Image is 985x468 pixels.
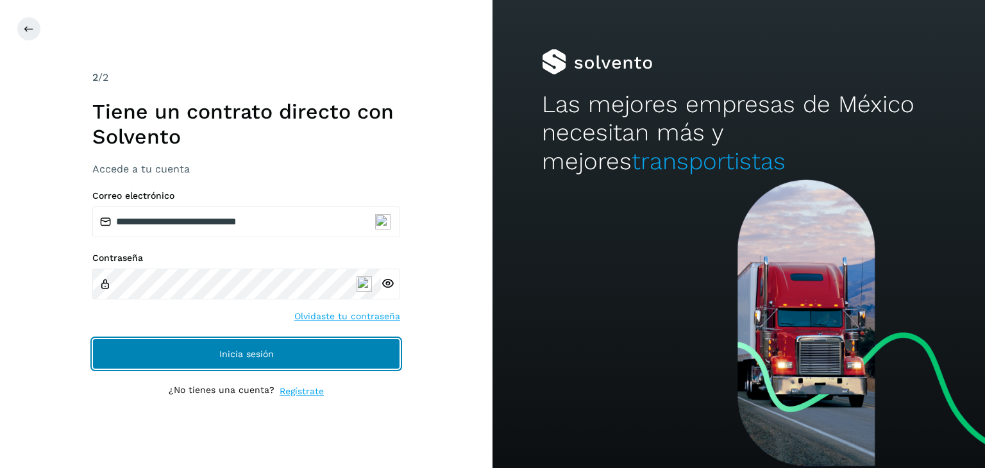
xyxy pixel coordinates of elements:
[92,71,98,83] span: 2
[294,310,400,323] a: Olvidaste tu contraseña
[92,190,400,201] label: Correo electrónico
[357,276,372,292] img: npw-badge-icon-locked.svg
[92,99,400,149] h1: Tiene un contrato directo con Solvento
[219,349,274,358] span: Inicia sesión
[92,338,400,369] button: Inicia sesión
[92,253,400,263] label: Contraseña
[92,70,400,85] div: /2
[632,147,786,175] span: transportistas
[542,90,936,176] h2: Las mejores empresas de México necesitan más y mejores
[169,385,274,398] p: ¿No tienes una cuenta?
[280,385,324,398] a: Regístrate
[92,163,400,175] h3: Accede a tu cuenta
[375,214,391,230] img: npw-badge-icon-locked.svg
